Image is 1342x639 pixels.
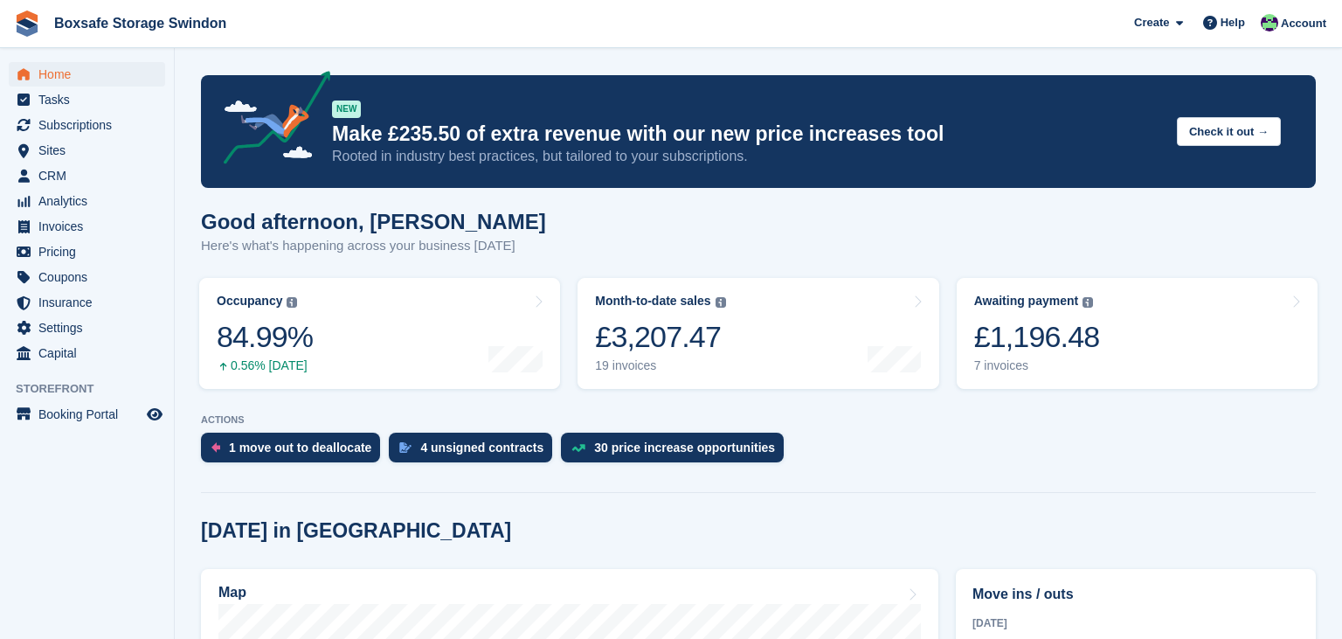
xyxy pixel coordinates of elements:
[974,319,1100,355] div: £1,196.48
[218,585,246,601] h2: Map
[595,358,725,373] div: 19 invoices
[1281,15,1326,32] span: Account
[287,297,297,308] img: icon-info-grey-7440780725fd019a000dd9b08b2336e03edf1995a4989e88bcd33f0948082b44.svg
[9,87,165,112] a: menu
[38,163,143,188] span: CRM
[16,380,174,398] span: Storefront
[38,316,143,340] span: Settings
[974,294,1079,309] div: Awaiting payment
[201,236,546,256] p: Here's what's happening across your business [DATE]
[9,240,165,264] a: menu
[1177,117,1281,146] button: Check it out →
[561,433,792,471] a: 30 price increase opportunities
[957,278,1318,389] a: Awaiting payment £1,196.48 7 invoices
[594,441,775,455] div: 30 price increase opportunities
[38,62,143,87] span: Home
[144,404,165,425] a: Preview store
[399,442,412,453] img: contract_signature_icon-13c848040528278c33f63329250d36e43548de30e8caae1d1a13099fd9432cc5.svg
[38,189,143,213] span: Analytics
[38,290,143,315] span: Insurance
[389,433,561,471] a: 4 unsigned contracts
[1221,14,1245,31] span: Help
[38,341,143,365] span: Capital
[9,189,165,213] a: menu
[1261,14,1278,31] img: Kim Virabi
[38,240,143,264] span: Pricing
[9,265,165,289] a: menu
[201,414,1316,426] p: ACTIONS
[229,441,371,455] div: 1 move out to deallocate
[332,122,1163,147] p: Make £235.50 of extra revenue with our new price increases tool
[14,10,40,37] img: stora-icon-8386f47178a22dfd0bd8f6a31ec36ba5ce8667c1dd55bd0f319d3a0aa187defe.svg
[211,442,220,453] img: move_outs_to_deallocate_icon-f764333ba52eb49d3ac5e1228854f67142a1ed5810a6f6cc68b1a99e826820c5.svg
[9,214,165,239] a: menu
[201,433,389,471] a: 1 move out to deallocate
[199,278,560,389] a: Occupancy 84.99% 0.56% [DATE]
[571,444,585,452] img: price_increase_opportunities-93ffe204e8149a01c8c9dc8f82e8f89637d9d84a8eef4429ea346261dce0b2c0.svg
[9,113,165,137] a: menu
[38,402,143,427] span: Booking Portal
[38,113,143,137] span: Subscriptions
[217,294,282,309] div: Occupancy
[201,210,546,233] h1: Good afternoon, [PERSON_NAME]
[1083,297,1093,308] img: icon-info-grey-7440780725fd019a000dd9b08b2336e03edf1995a4989e88bcd33f0948082b44.svg
[9,402,165,427] a: menu
[38,87,143,112] span: Tasks
[332,147,1163,166] p: Rooted in industry best practices, but tailored to your subscriptions.
[332,101,361,118] div: NEW
[9,290,165,315] a: menu
[716,297,726,308] img: icon-info-grey-7440780725fd019a000dd9b08b2336e03edf1995a4989e88bcd33f0948082b44.svg
[38,138,143,163] span: Sites
[972,615,1299,631] div: [DATE]
[9,341,165,365] a: menu
[9,62,165,87] a: menu
[420,441,543,455] div: 4 unsigned contracts
[1134,14,1169,31] span: Create
[209,71,331,170] img: price-adjustments-announcement-icon-8257ccfd72463d97f412b2fc003d46551f7dbcb40ab6d574587a9cd5c0d94...
[578,278,938,389] a: Month-to-date sales £3,207.47 19 invoices
[9,316,165,340] a: menu
[38,214,143,239] span: Invoices
[217,358,313,373] div: 0.56% [DATE]
[972,584,1299,605] h2: Move ins / outs
[47,9,233,38] a: Boxsafe Storage Swindon
[38,265,143,289] span: Coupons
[974,358,1100,373] div: 7 invoices
[9,138,165,163] a: menu
[9,163,165,188] a: menu
[217,319,313,355] div: 84.99%
[595,294,710,309] div: Month-to-date sales
[201,519,511,543] h2: [DATE] in [GEOGRAPHIC_DATA]
[595,319,725,355] div: £3,207.47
